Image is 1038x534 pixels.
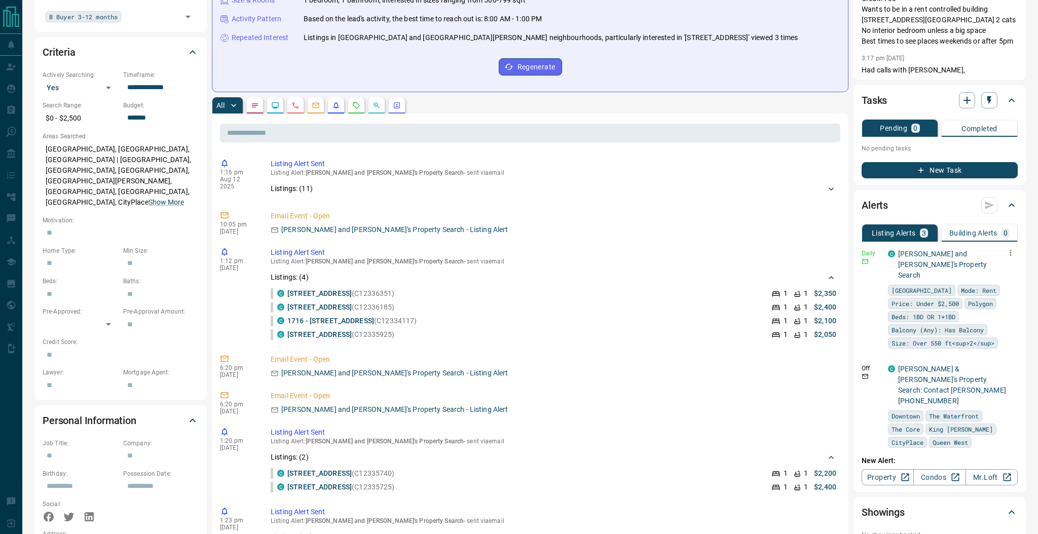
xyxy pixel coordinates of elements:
p: Listing Alert Sent [271,427,836,438]
span: Queen West [933,437,968,447]
svg: Lead Browsing Activity [271,101,279,109]
span: Balcony (Any): Has Balcony [892,325,984,335]
a: 1716 - [STREET_ADDRESS] [287,317,374,325]
p: [DATE] [220,524,255,531]
a: [STREET_ADDRESS] [287,330,352,338]
p: Pending [880,125,907,132]
span: [GEOGRAPHIC_DATA] [892,285,952,295]
a: Mr.Loft [966,469,1018,485]
p: Listings: ( 11 ) [271,183,313,194]
div: Listings: (11) [271,179,836,198]
div: Criteria [43,40,199,64]
span: [PERSON_NAME] and [PERSON_NAME]'s Property Search [306,258,464,265]
button: Open [181,10,195,24]
p: (C12336351) [287,288,395,299]
h2: Showings [862,504,905,520]
div: condos.ca [888,365,895,372]
p: 1:23 pm [220,517,255,524]
p: Baths: [123,277,199,286]
p: 1 [784,302,788,313]
p: [DATE] [220,228,255,235]
p: Aug 12 2025 [220,176,255,190]
svg: Notes [251,101,259,109]
p: Had calls with [PERSON_NAME], [PERSON_NAME] and cancelled with [PERSON_NAME] is still flexible Bu... [862,65,1018,171]
p: 10:05 pm [220,221,255,228]
span: [PERSON_NAME] and [PERSON_NAME]'s Property Search [306,517,464,524]
span: [PERSON_NAME] and [PERSON_NAME]'s Property Search [306,169,464,176]
p: Listing Alert : - sent via email [271,169,836,176]
p: Email Event - Open [271,211,836,221]
p: 1:16 pm [220,169,255,176]
p: Lawyer: [43,368,118,377]
p: Timeframe: [123,70,199,80]
a: [STREET_ADDRESS] [287,483,352,491]
p: 1:12 pm [220,257,255,264]
button: New Task [862,162,1018,178]
div: Showings [862,500,1018,524]
span: King [PERSON_NAME] [929,424,993,434]
p: 1 [804,482,808,492]
p: Motivation: [43,216,199,225]
p: 1 [784,468,788,479]
p: 1:20 pm [220,437,255,444]
p: [DATE] [220,371,255,378]
a: [STREET_ADDRESS] [287,289,352,297]
div: condos.ca [277,303,284,311]
p: Listings: ( 2 ) [271,452,309,463]
p: 0 [913,125,917,132]
p: Listing Alert : - sent via email [271,258,836,265]
span: The Waterfront [929,411,979,421]
p: $0 - $2,500 [43,110,118,127]
p: Listings in [GEOGRAPHIC_DATA] and [GEOGRAPHIC_DATA][PERSON_NAME] neighbourhoods, particularly int... [304,32,798,43]
p: Birthday: [43,469,118,478]
p: 1 [804,302,808,313]
p: [PERSON_NAME] and [PERSON_NAME]'s Property Search - Listing Alert [281,368,508,378]
div: Yes [43,80,118,96]
p: $2,100 [814,316,836,326]
div: Tasks [862,88,1018,112]
svg: Email [862,373,869,380]
div: condos.ca [888,250,895,257]
p: Building Alerts [949,230,997,237]
p: Daily [862,249,882,258]
p: 1 [784,316,788,326]
p: Listing Alert Sent [271,159,836,169]
p: Listing Alert Sent [271,507,836,517]
div: Personal Information [43,408,199,433]
p: Completed [961,125,997,132]
p: Home Type: [43,246,118,255]
svg: Agent Actions [393,101,401,109]
h2: Personal Information [43,412,136,429]
span: Size: Over 550 ft<sup>2</sup> [892,338,994,348]
span: The Core [892,424,920,434]
div: condos.ca [277,317,284,324]
div: Listings: (4) [271,268,836,287]
p: [DATE] [220,408,255,415]
p: [PERSON_NAME] and [PERSON_NAME]'s Property Search - Listing Alert [281,404,508,415]
span: Beds: 1BD OR 1+1BD [892,312,955,322]
p: Activity Pattern [232,14,281,24]
p: [DATE] [220,264,255,272]
div: condos.ca [277,331,284,338]
p: Search Range: [43,101,118,110]
p: 0 [1004,230,1008,237]
span: CityPlace [892,437,923,447]
p: No pending tasks [862,141,1018,156]
p: Listing Alert Sent [271,247,836,258]
button: Show More [149,197,184,208]
p: 1 [804,468,808,479]
p: New Alert: [862,455,1018,466]
p: Listing Alerts [872,230,916,237]
p: (C12335740) [287,468,395,479]
a: [PERSON_NAME] and [PERSON_NAME]'s Property Search [898,250,987,279]
a: Property [862,469,914,485]
p: Credit Score: [43,337,199,347]
svg: Listing Alerts [332,101,340,109]
p: 1 [804,288,808,299]
span: Polygon [968,298,993,309]
span: Price: Under $2,500 [892,298,959,309]
p: (C12335725) [287,482,395,492]
a: [PERSON_NAME] & [PERSON_NAME]'s Property Search: Contact [PERSON_NAME] [PHONE_NUMBER] [898,365,1006,405]
h2: Tasks [862,92,887,108]
span: [PERSON_NAME] and [PERSON_NAME]'s Property Search [306,438,464,445]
